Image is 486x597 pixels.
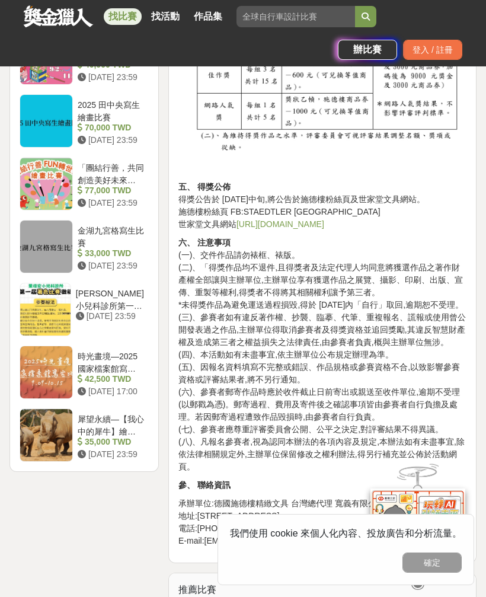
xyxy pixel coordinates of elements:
[178,480,231,490] strong: 參、 聯絡資訊
[78,162,144,184] div: 「團結行善，共同創造美好未來」繪畫比賽
[78,247,144,260] div: 33,000 TWD
[178,237,466,473] p: (一)、交件作品請勿裱框、裱版。 (二)、「得獎作品均不退件,且得獎者及法定代理人均同意將獲選作品之著作財產權全部讓與主辦單位,主辦單位享有獲選作品之展覽、攝影、印刷、出版、宣傳、重製等權利,得...
[76,310,144,323] div: [DATE] 23:59
[78,71,144,84] div: [DATE] 23:59
[178,238,231,247] strong: 六、 注意事項
[338,40,397,60] a: 辦比賽
[20,346,149,399] a: 時光畫境—2025國家檔案館寫生比賽 42,500 TWD [DATE] 17:00
[78,225,144,247] div: 金湖九宮格寫生比賽
[230,528,462,538] span: 我們使用 cookie 來個人化內容、投放廣告和分析流量。
[78,184,144,197] div: 77,000 TWD
[178,181,466,231] p: 得獎公告於 [DATE]中旬,將公告於施德樓粉絲頁及世家堂文具網站。 施德樓粉絲頁 FB:STAEDTLER [GEOGRAPHIC_DATA] 世家堂文具網站
[402,553,462,573] button: 確定
[78,197,144,209] div: [DATE] 23:59
[178,497,466,547] p: 承辦單位:德國施德樓精緻文具 台灣總代理 寬義有限公司 地址:[STREET_ADDRESS] 電話:[PHONE_NUMBER] E-mail:[EMAIL_ADDRESS][DOMAIN_N...
[370,489,465,567] img: d2146d9a-e6f6-4337-9592-8cefde37ba6b.png
[78,436,144,448] div: 35,000 TWD
[236,6,355,27] input: 全球自行車設計比賽
[20,157,149,210] a: 「團結行善，共同創造美好未來」繪畫比賽 77,000 TWD [DATE] 23:59
[78,134,144,146] div: [DATE] 23:59
[78,413,144,436] div: 犀望永續—【我心中的犀牛】繪圖徵件
[178,182,231,191] strong: 五、 得獎公佈
[20,283,149,336] a: [PERSON_NAME]小兒科診所第一屆著色比賽 [DATE] 23:59
[20,94,149,148] a: 2025 田中央寫生繪畫比賽 70,000 TWD [DATE] 23:59
[78,260,144,272] div: [DATE] 23:59
[146,8,184,25] a: 找活動
[76,288,144,310] div: [PERSON_NAME]小兒科診所第一屆著色比賽
[78,385,144,398] div: [DATE] 17:00
[236,219,324,229] a: [URL][DOMAIN_NAME]
[78,350,144,373] div: 時光畫境—2025國家檔案館寫生比賽
[78,99,144,122] div: 2025 田中央寫生繪畫比賽
[20,408,149,462] a: 犀望永續—【我心中的犀牛】繪圖徵件 35,000 TWD [DATE] 23:59
[20,220,149,273] a: 金湖九宮格寫生比賽 33,000 TWD [DATE] 23:59
[78,448,144,461] div: [DATE] 23:59
[78,373,144,385] div: 42,500 TWD
[189,8,227,25] a: 作品集
[403,40,462,60] div: 登入 / 註冊
[104,8,142,25] a: 找比賽
[78,122,144,134] div: 70,000 TWD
